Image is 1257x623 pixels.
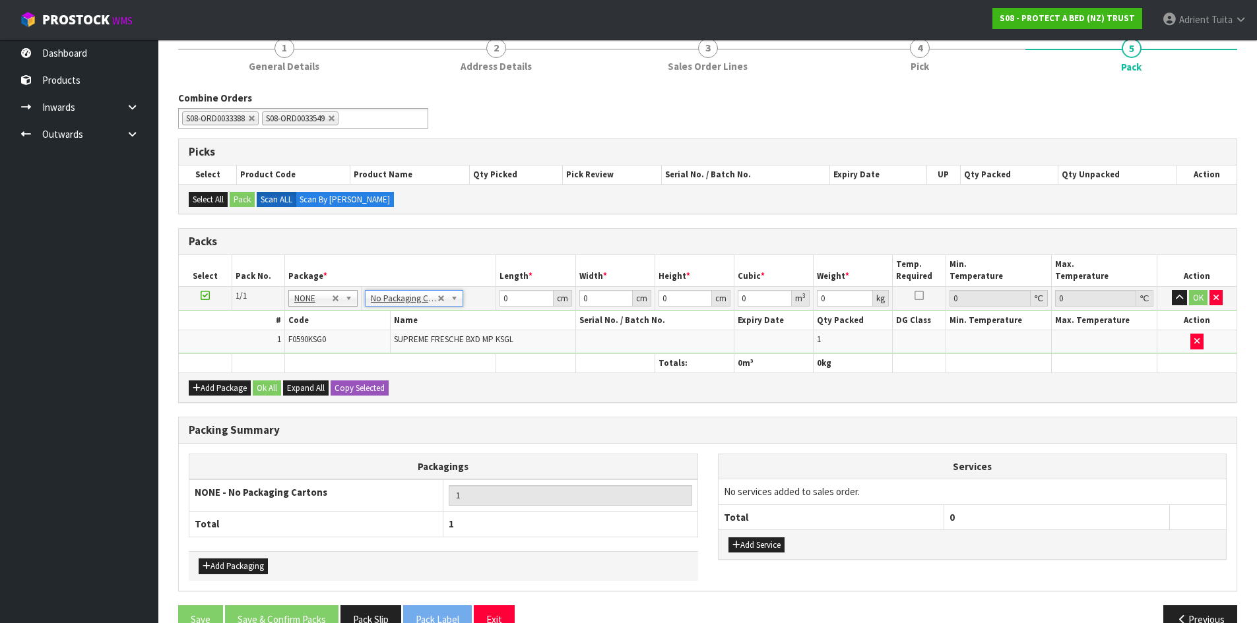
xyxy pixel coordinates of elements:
th: Total [719,504,944,529]
th: Qty Packed [960,165,1058,184]
span: NONE [294,291,332,307]
th: Services [719,454,1227,479]
span: General Details [249,59,319,73]
th: Pick Review [563,165,662,184]
span: Adrient [1179,13,1209,26]
small: WMS [112,15,133,27]
th: Max. Temperature [1051,255,1157,286]
div: cm [712,290,730,307]
th: Name [391,311,576,330]
strong: S08 - PROTECT A BED (NZ) TRUST [1000,13,1135,24]
span: No Packaging Cartons [371,291,437,307]
span: Address Details [461,59,532,73]
h3: Packs [189,235,1227,248]
th: Action [1157,255,1237,286]
th: UP [926,165,960,184]
th: Package [284,255,496,286]
sup: 3 [802,291,806,300]
h3: Packing Summary [189,424,1227,436]
button: OK [1189,290,1208,306]
span: SUPREME FRESCHE BXD MP KSGL [394,334,513,345]
th: Code [284,311,390,330]
button: Ok All [253,380,281,396]
label: Scan By [PERSON_NAME] [296,192,394,208]
td: No services added to sales order. [719,479,1227,504]
button: Add Package [189,380,251,396]
th: Qty Unpacked [1058,165,1176,184]
label: Scan ALL [257,192,296,208]
span: Tuita [1211,13,1233,26]
span: S08-ORD0033549 [266,113,325,124]
span: 5 [1122,38,1142,58]
th: Min. Temperature [946,255,1051,286]
span: 1/1 [236,290,247,301]
th: Height [655,255,734,286]
th: Min. Temperature [946,311,1051,330]
span: 1 [449,518,454,530]
th: Select [179,255,232,286]
span: Pick [911,59,929,73]
button: Add Service [728,537,785,553]
span: 1 [277,334,281,345]
th: DG Class [893,311,946,330]
th: Product Code [237,165,350,184]
th: Qty Packed [814,311,893,330]
span: F0590KSG0 [288,334,326,345]
button: Select All [189,192,228,208]
th: Total [189,512,443,537]
th: Packagings [189,454,698,479]
div: m [792,290,810,307]
span: 2 [486,38,506,58]
span: 0 [817,357,822,369]
div: ℃ [1136,290,1153,307]
strong: NONE - No Packaging Cartons [195,486,327,498]
span: S08-ORD0033388 [186,113,245,124]
span: ProStock [42,11,110,28]
th: Expiry Date [830,165,927,184]
span: 1 [817,334,821,345]
label: Combine Orders [178,91,252,105]
th: Length [496,255,575,286]
th: kg [814,353,893,372]
th: Totals: [655,353,734,372]
th: Serial No. / Batch No. [662,165,830,184]
th: Weight [814,255,893,286]
th: Cubic [734,255,814,286]
th: Qty Picked [470,165,563,184]
th: Max. Temperature [1051,311,1157,330]
span: 4 [910,38,930,58]
button: Copy Selected [331,380,389,396]
h3: Picks [189,146,1227,158]
div: cm [633,290,651,307]
th: Temp. Required [893,255,946,286]
span: 0 [950,511,955,523]
button: Expand All [283,380,329,396]
span: 0 [738,357,742,369]
th: Expiry Date [734,311,814,330]
a: S08 - PROTECT A BED (NZ) TRUST [992,8,1142,29]
span: Pack [1121,60,1142,74]
th: Pack No. [232,255,284,286]
th: Width [575,255,655,286]
th: Action [1176,165,1237,184]
th: # [179,311,284,330]
span: Sales Order Lines [668,59,748,73]
th: Product Name [350,165,470,184]
th: Serial No. / Batch No. [575,311,734,330]
div: kg [873,290,889,307]
th: Action [1157,311,1237,330]
th: Select [179,165,237,184]
button: Pack [230,192,255,208]
div: ℃ [1031,290,1048,307]
button: Add Packaging [199,558,268,574]
span: 1 [274,38,294,58]
div: cm [554,290,572,307]
th: m³ [734,353,814,372]
span: 3 [698,38,718,58]
span: Expand All [287,382,325,394]
img: cube-alt.png [20,11,36,28]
